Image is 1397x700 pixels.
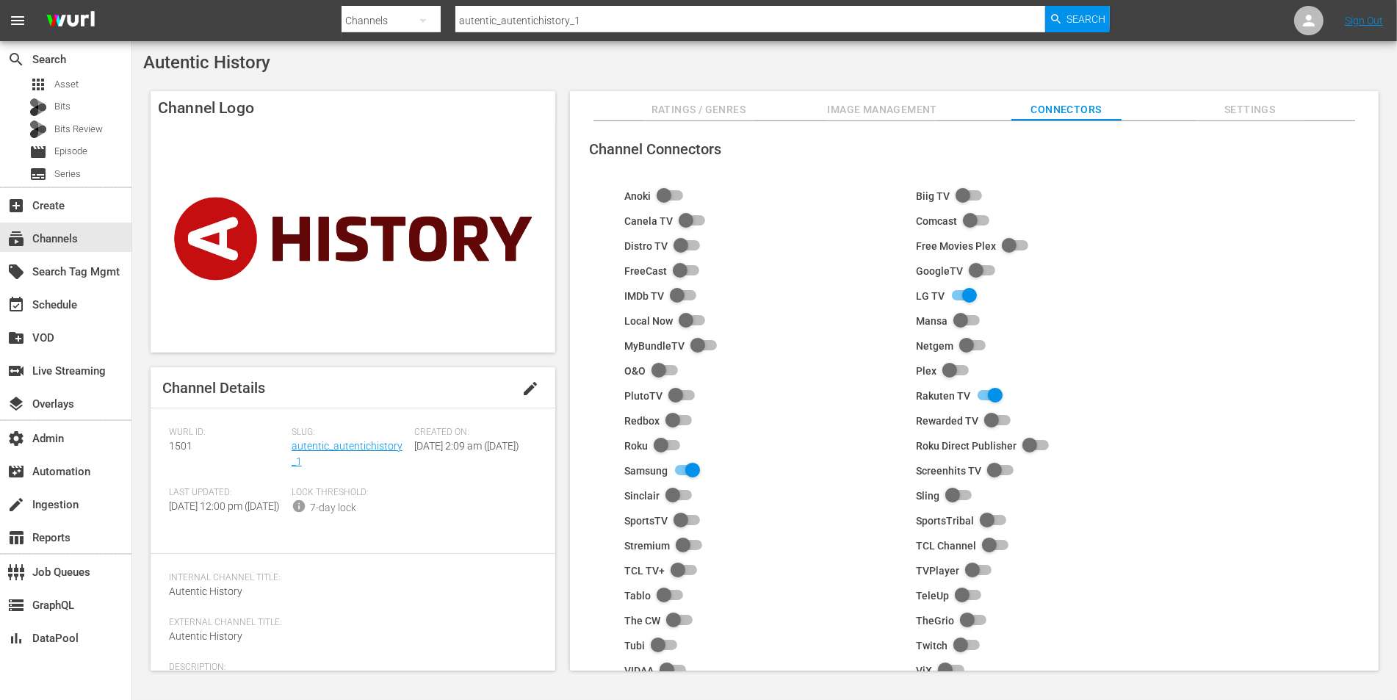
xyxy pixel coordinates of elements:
div: Roku Direct Publisher [916,440,1017,452]
span: [DATE] 12:00 pm ([DATE]) [169,500,280,512]
span: info [292,499,306,513]
div: Tablo [624,590,651,602]
h4: Channel Logo [151,91,555,125]
span: Asset [54,77,79,92]
span: Admin [7,430,25,447]
div: O&O [624,365,646,377]
div: TVPlayer [916,565,959,577]
div: Local Now [624,315,673,327]
div: TheGrio [916,615,954,627]
a: Sign Out [1345,15,1383,26]
span: Job Queues [7,563,25,581]
span: Live Streaming [7,362,25,380]
span: Wurl ID: [169,427,284,439]
button: Search [1045,6,1110,32]
span: Lock Threshold: [292,487,407,499]
span: Image Management [827,101,937,119]
div: Sinclair [624,490,660,502]
div: Rewarded TV [916,415,978,427]
span: Settings [1195,101,1305,119]
span: Autentic History [143,52,270,73]
span: Ingestion [7,496,25,513]
span: Create [7,197,25,214]
span: Bits Review [54,122,103,137]
div: Sling [916,490,939,502]
div: Mansa [916,315,947,327]
img: ans4CAIJ8jUAAAAAAAAAAAAAAAAAAAAAAAAgQb4GAAAAAAAAAAAAAAAAAAAAAAAAJMjXAAAAAAAAAAAAAAAAAAAAAAAAgAT5G... [35,4,106,38]
span: Created On: [414,427,530,439]
span: Series [29,165,47,183]
span: Channel Details [162,379,265,397]
span: Autentic History [169,585,242,597]
span: Search Tag Mgmt [7,263,25,281]
span: GraphQL [7,596,25,614]
div: Biig TV [916,190,950,202]
div: Anoki [624,190,651,202]
span: Channel Connectors [589,140,721,158]
span: Overlays [7,395,25,413]
div: GoogleTV [916,265,963,277]
div: MyBundleTV [624,340,685,352]
span: 1501 [169,440,192,452]
span: External Channel Title: [169,617,530,629]
span: Description: [169,662,530,674]
span: Last Updated: [169,487,284,499]
div: Roku [624,440,648,452]
span: Reports [7,529,25,546]
div: Bits Review [29,120,47,138]
div: ViX [916,665,932,676]
div: IMDb TV [624,290,664,302]
span: Slug: [292,427,407,439]
div: The CW [624,615,660,627]
div: Bits [29,98,47,116]
div: Screenhits TV [916,465,981,477]
span: Channels [7,230,25,248]
div: SportsTV [624,515,668,527]
span: Ratings / Genres [643,101,754,119]
div: Distro TV [624,240,668,252]
span: Series [54,167,81,181]
div: Canela TV [624,215,673,227]
div: Twitch [916,640,947,652]
div: Free Movies Plex [916,240,996,252]
div: LG TV [916,290,945,302]
span: Autentic History [169,630,242,642]
div: TeleUp [916,590,949,602]
div: Stremium [624,540,670,552]
button: edit [513,371,548,406]
div: Tubi [624,640,645,652]
span: Episode [54,144,87,159]
span: Episode [29,143,47,161]
a: autentic_autentichistory_1 [292,440,403,467]
div: Rakuten TV [916,390,970,402]
img: Autentic History [151,125,555,353]
div: Comcast [916,215,957,227]
div: Redbox [624,415,660,427]
span: [DATE] 2:09 am ([DATE]) [414,440,519,452]
span: edit [521,380,539,397]
span: Asset [29,76,47,93]
div: Netgem [916,340,953,352]
div: Plex [916,365,936,377]
span: Search [1067,6,1106,32]
div: TCL Channel [916,540,976,552]
span: Bits [54,99,71,114]
span: Internal Channel Title: [169,572,530,584]
span: Schedule [7,296,25,314]
span: Connectors [1011,101,1121,119]
div: SportsTribal [916,515,974,527]
div: Samsung [624,465,668,477]
span: VOD [7,329,25,347]
span: DataPool [7,629,25,647]
div: TCL TV+ [624,565,665,577]
span: menu [9,12,26,29]
div: VIDAA [624,665,654,676]
div: 7-day lock [310,500,356,516]
span: Automation [7,463,25,480]
span: Search [7,51,25,68]
div: FreeCast [624,265,667,277]
div: PlutoTV [624,390,663,402]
